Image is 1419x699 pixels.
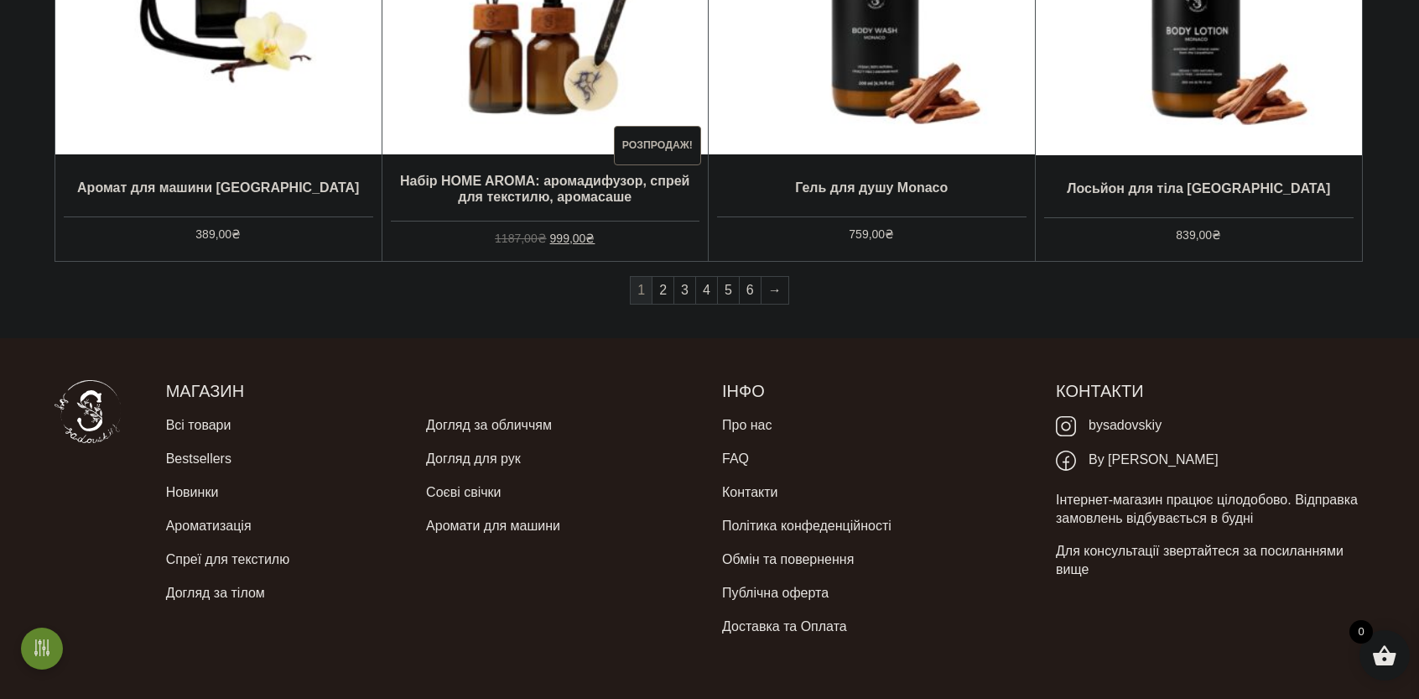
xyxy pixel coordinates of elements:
[718,277,739,304] a: 5
[166,543,290,576] a: Спреї для текстилю
[166,509,252,543] a: Ароматизація
[231,227,241,241] span: ₴
[426,509,560,543] a: Аромати для машини
[740,277,761,304] a: 6
[166,476,219,509] a: Новинки
[166,576,265,610] a: Догляд за тілом
[885,227,894,241] span: ₴
[1176,228,1221,242] bdi: 839,00
[849,227,894,241] bdi: 759,00
[631,277,652,304] span: 1
[550,232,595,245] bdi: 999,00
[1349,620,1373,644] span: 0
[426,476,501,509] a: Соєві свічки
[1056,542,1364,580] p: Для консультації звертайтеся за посиланнями вище
[709,166,1035,208] h2: Гель для душу Monaco
[722,442,749,476] a: FAQ
[1056,409,1162,443] a: bysadovskiy
[382,166,709,211] h2: Набір HOME AROMA: аромадифузор, спрей для текстилю, аромасаше
[585,232,595,245] span: ₴
[1036,167,1363,209] h2: Лосьйон для тіла [GEOGRAPHIC_DATA]
[652,277,673,304] a: 2
[722,543,854,576] a: Обмін та повернення
[722,610,847,644] a: Доставка та Оплата
[696,277,717,304] a: 4
[722,509,891,543] a: Політика конфеденційності
[426,409,552,442] a: Догляд за обличчям
[538,232,547,245] span: ₴
[1056,443,1219,477] a: By [PERSON_NAME]
[722,476,778,509] a: Контакти
[495,232,547,245] bdi: 1187,00
[1056,380,1364,402] h5: Контакти
[1056,491,1364,529] p: Інтернет-магазин працює цілодобово. Відправка замовлень відбувається в будні
[614,126,702,166] span: Розпродаж!
[166,380,697,402] h5: Магазин
[1212,228,1221,242] span: ₴
[722,576,829,610] a: Публічна оферта
[166,442,231,476] a: Bestsellers
[761,277,788,304] a: →
[722,409,772,442] a: Про нас
[426,442,521,476] a: Догляд для рук
[722,380,1031,402] h5: Інфо
[166,409,231,442] a: Всі товари
[674,277,695,304] a: 3
[55,166,382,208] h2: Аромат для машини [GEOGRAPHIC_DATA]
[195,227,241,241] bdi: 389,00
